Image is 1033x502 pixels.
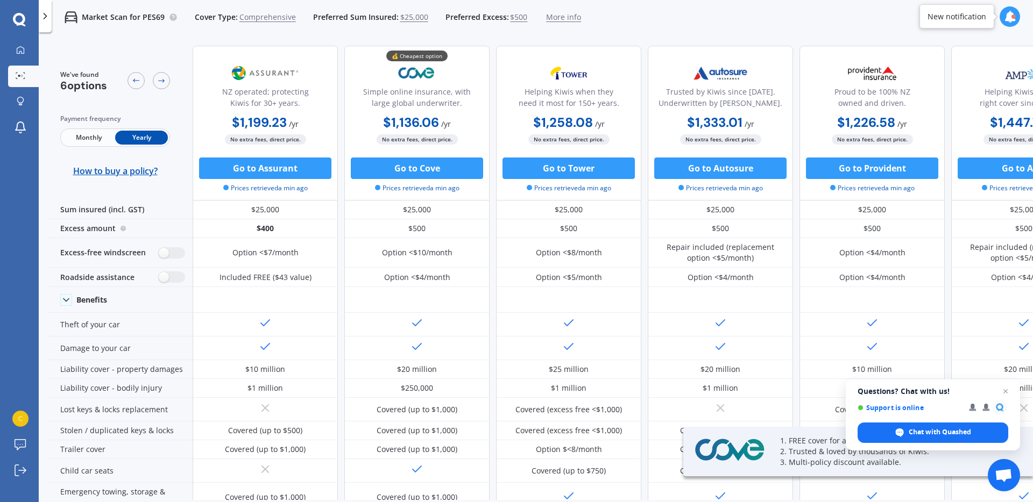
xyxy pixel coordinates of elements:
span: Questions? Chat with us! [858,387,1008,396]
div: Covered (up to $300) [835,404,909,415]
div: $500 [344,219,490,238]
button: Go to Assurant [199,157,331,179]
div: $20 million [701,364,740,375]
div: Covered (up to $1,000) [225,444,306,455]
span: / yr [289,119,299,129]
div: Liability cover - bodily injury [47,379,193,398]
b: $1,258.08 [533,114,593,131]
span: 6 options [60,78,107,92]
span: No extra fees, direct price. [528,134,610,145]
span: / yr [441,119,451,129]
div: Sum insured (incl. GST) [47,200,193,219]
div: Covered (up to $300) [835,425,909,436]
span: Prices retrieved a min ago [375,183,459,193]
img: Cove.webp [692,436,767,464]
div: Option <$4/month [688,272,754,283]
div: $500 [799,219,945,238]
div: Open chat [988,459,1020,491]
div: Trusted by Kiwis since [DATE]. Underwritten by [PERSON_NAME]. [657,86,784,113]
div: Excess-free windscreen [47,238,193,268]
b: $1,226.58 [837,114,895,131]
div: Covered (up to $500) [228,425,302,436]
div: Lost keys & locks replacement [47,398,193,421]
button: Go to Autosure [654,157,787,179]
div: Covered (excess free <$1,000) [515,425,622,436]
span: No extra fees, direct price. [832,134,913,145]
div: Covered (up to $750) [532,465,606,476]
div: Option <$10/month [382,247,452,258]
button: Go to Provident [806,157,938,179]
div: $10 million [852,364,892,375]
img: c67e7aa2166a9ebee6284452d24df71f [12,411,29,427]
div: Benefits [76,295,107,305]
div: $20 million [397,364,437,375]
div: Chat with Quashed [858,422,1008,443]
div: $25,000 [193,200,338,219]
div: Covered (up to $1,000) [377,404,457,415]
div: Payment frequency [60,113,170,124]
b: $1,333.01 [687,114,742,131]
div: Liability cover - property damages [47,360,193,379]
img: car.f15378c7a67c060ca3f3.svg [65,11,77,24]
div: Helping Kiwis when they need it most for 150+ years. [505,86,632,113]
div: Option <$4/month [839,272,905,283]
div: $500 [496,219,641,238]
img: Assurant.png [230,60,301,87]
div: $1 million [247,383,283,393]
div: $25 million [549,364,589,375]
span: / yr [745,119,754,129]
span: How to buy a policy? [73,166,158,176]
span: Preferred Sum Insured: [313,12,399,23]
div: Option <$7/month [232,247,299,258]
span: Comprehensive [239,12,296,23]
span: Prices retrieved a min ago [527,183,611,193]
span: Prices retrieved a min ago [830,183,915,193]
span: Yearly [115,131,168,145]
div: $25,000 [799,200,945,219]
div: $1 million [551,383,586,393]
div: Option $<8/month [536,444,602,455]
div: Stolen / duplicated keys & locks [47,421,193,440]
div: Proud to be 100% NZ owned and driven. [809,86,936,113]
img: Tower.webp [533,60,604,87]
span: $500 [510,12,527,23]
div: $400 [193,219,338,238]
span: No extra fees, direct price. [680,134,761,145]
div: Repair included (replacement option <$5/month) [656,242,785,263]
span: Close chat [999,385,1012,398]
button: Go to Cove [351,157,483,179]
span: Monthly [62,131,115,145]
div: Covered (up to $1,000) [680,425,761,436]
span: Chat with Quashed [909,427,971,437]
div: Damage to your car [47,336,193,360]
div: $25,000 [344,200,490,219]
p: Market Scan for PES69 [82,12,165,23]
span: / yr [595,119,605,129]
b: $1,136.06 [383,114,439,131]
img: Provident.png [837,60,908,87]
div: $25,000 [496,200,641,219]
div: Roadside assistance [47,268,193,287]
div: Covered (up to $1,000) [680,444,761,455]
span: Support is online [858,404,961,412]
div: Child car seats [47,459,193,483]
span: No extra fees, direct price. [377,134,458,145]
div: Option <$4/month [384,272,450,283]
img: Autosure.webp [685,60,756,87]
div: Included FREE ($43 value) [220,272,312,283]
div: Trailer cover [47,440,193,459]
span: Cover Type: [195,12,238,23]
p: 1. FREE cover for a month (up to $100) with Quashed. [780,435,1006,446]
span: More info [546,12,581,23]
div: Covered (excess free <$1,000) [515,404,622,415]
span: / yr [897,119,907,129]
p: 3. Multi-policy discount available. [780,457,1006,468]
button: Go to Tower [503,157,635,179]
div: Covered (if kept in car) [680,465,761,476]
span: No extra fees, direct price. [225,134,306,145]
div: Covered (up to $1,000) [377,444,457,455]
div: Theft of your car [47,313,193,336]
div: NZ operated; protecting Kiwis for 30+ years. [202,86,329,113]
div: New notification [928,11,986,22]
div: $500 [648,219,793,238]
